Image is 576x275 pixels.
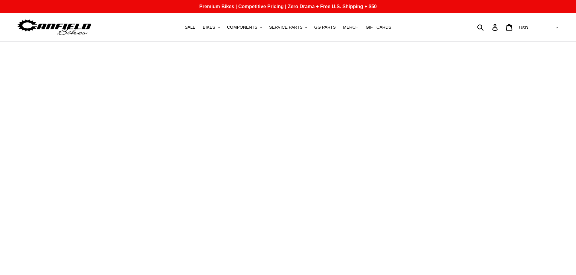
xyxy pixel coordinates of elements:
button: BIKES [200,23,223,31]
span: COMPONENTS [227,25,257,30]
button: COMPONENTS [224,23,265,31]
span: BIKES [203,25,215,30]
input: Search [480,21,496,34]
span: SALE [185,25,196,30]
a: GG PARTS [311,23,339,31]
a: GIFT CARDS [363,23,395,31]
span: MERCH [343,25,358,30]
a: SALE [182,23,199,31]
button: SERVICE PARTS [266,23,310,31]
span: SERVICE PARTS [269,25,302,30]
span: GG PARTS [314,25,336,30]
img: Canfield Bikes [17,18,92,37]
span: GIFT CARDS [366,25,392,30]
a: MERCH [340,23,361,31]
